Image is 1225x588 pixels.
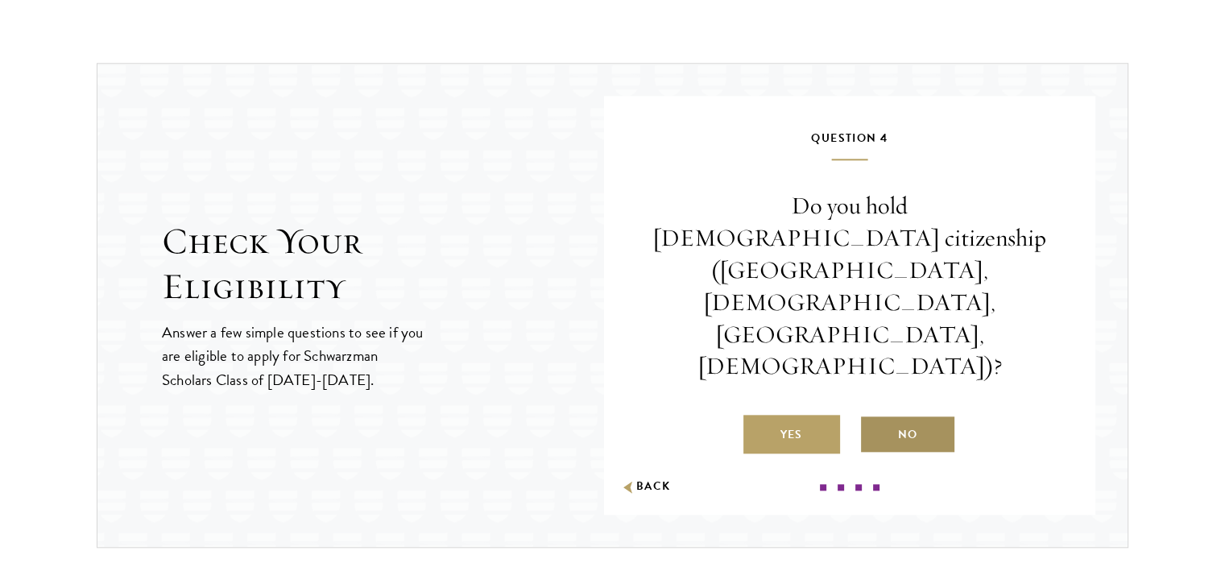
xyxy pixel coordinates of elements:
[162,321,425,391] p: Answer a few simple questions to see if you are eligible to apply for Schwarzman Scholars Class o...
[620,478,671,495] button: Back
[652,128,1047,160] h5: Question 4
[859,415,956,453] label: No
[652,190,1047,383] p: Do you hold [DEMOGRAPHIC_DATA] citizenship ([GEOGRAPHIC_DATA], [DEMOGRAPHIC_DATA], [GEOGRAPHIC_DA...
[743,415,840,453] label: Yes
[162,219,604,309] h2: Check Your Eligibility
